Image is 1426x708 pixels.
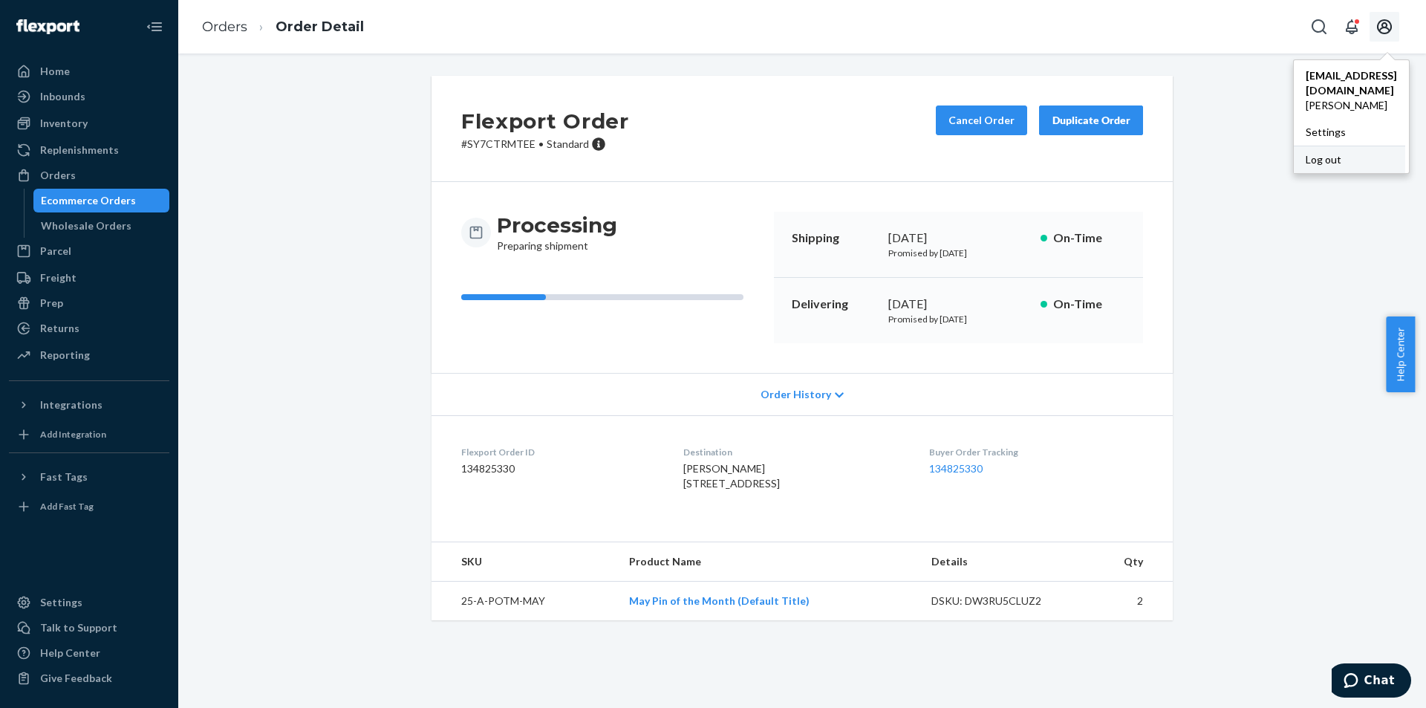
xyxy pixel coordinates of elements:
a: Prep [9,291,169,315]
a: Order Detail [276,19,364,35]
dt: Buyer Order Tracking [929,446,1143,458]
span: Standard [547,137,589,150]
p: On-Time [1053,296,1125,313]
dd: 134825330 [461,461,660,476]
a: Replenishments [9,138,169,162]
button: Give Feedback [9,666,169,690]
a: 134825330 [929,462,983,475]
div: Reporting [40,348,90,363]
button: Talk to Support [9,616,169,640]
a: Add Integration [9,423,169,446]
dt: Flexport Order ID [461,446,660,458]
a: Orders [202,19,247,35]
a: Add Fast Tag [9,495,169,519]
span: Order History [761,387,831,402]
th: Product Name [617,542,919,582]
th: Details [919,542,1083,582]
td: 2 [1083,582,1173,621]
button: Integrations [9,393,169,417]
div: Help Center [40,646,100,660]
a: Help Center [9,641,169,665]
img: Flexport logo [16,19,79,34]
div: Prep [40,296,63,311]
button: Help Center [1386,316,1415,392]
p: Delivering [792,296,876,313]
div: Inbounds [40,89,85,104]
a: Ecommerce Orders [33,189,170,212]
button: Open account menu [1370,12,1399,42]
a: Settings [9,591,169,614]
button: Duplicate Order [1039,105,1143,135]
div: [DATE] [888,230,1029,247]
div: Wholesale Orders [41,218,131,233]
div: Preparing shipment [497,212,617,253]
span: [EMAIL_ADDRESS][DOMAIN_NAME] [1306,68,1397,98]
a: [EMAIL_ADDRESS][DOMAIN_NAME][PERSON_NAME] [1294,62,1409,119]
a: May Pin of the Month (Default Title) [629,594,810,607]
h3: Processing [497,212,617,238]
a: Inbounds [9,85,169,108]
a: Orders [9,163,169,187]
p: Promised by [DATE] [888,313,1029,325]
div: Add Fast Tag [40,500,94,513]
button: Log out [1294,146,1405,173]
p: Promised by [DATE] [888,247,1029,259]
a: Home [9,59,169,83]
div: DSKU: DW3RU5CLUZ2 [931,594,1071,608]
iframe: Opens a widget where you can chat to one of our agents [1332,663,1411,701]
th: SKU [432,542,617,582]
button: Cancel Order [936,105,1027,135]
div: Ecommerce Orders [41,193,136,208]
a: Returns [9,316,169,340]
button: Open Search Box [1304,12,1334,42]
div: Parcel [40,244,71,259]
div: Home [40,64,70,79]
th: Qty [1083,542,1173,582]
div: Inventory [40,116,88,131]
a: Settings [1294,119,1409,146]
a: Wholesale Orders [33,214,170,238]
div: Freight [40,270,76,285]
a: Reporting [9,343,169,367]
div: Orders [40,168,76,183]
button: Close Navigation [140,12,169,42]
div: Add Integration [40,428,106,441]
div: Talk to Support [40,620,117,635]
button: Open notifications [1337,12,1367,42]
dt: Destination [683,446,905,458]
div: [DATE] [888,296,1029,313]
h2: Flexport Order [461,105,629,137]
a: Inventory [9,111,169,135]
div: Fast Tags [40,470,88,484]
p: # SY7CTRMTEE [461,137,629,152]
a: Freight [9,266,169,290]
ol: breadcrumbs [190,5,376,49]
div: Settings [40,595,82,610]
span: [PERSON_NAME] [1306,98,1397,113]
span: • [538,137,544,150]
p: Shipping [792,230,876,247]
div: Integrations [40,397,102,412]
div: Duplicate Order [1052,113,1130,128]
button: Fast Tags [9,465,169,489]
p: On-Time [1053,230,1125,247]
a: Parcel [9,239,169,263]
td: 25-A-POTM-MAY [432,582,617,621]
div: Returns [40,321,79,336]
div: Give Feedback [40,671,112,686]
span: [PERSON_NAME] [STREET_ADDRESS] [683,462,780,490]
div: Replenishments [40,143,119,157]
